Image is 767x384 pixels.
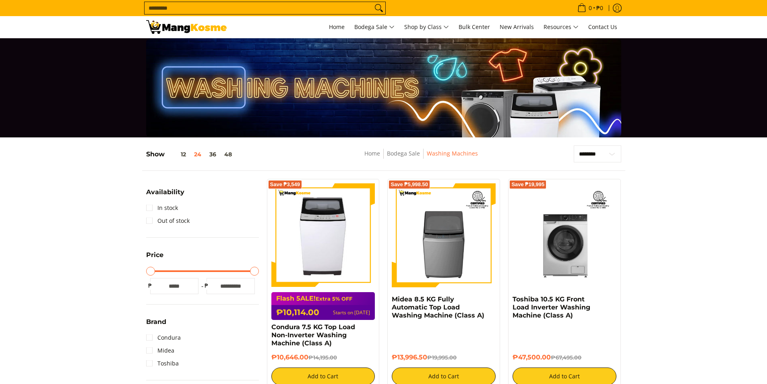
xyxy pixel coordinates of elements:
[584,16,621,38] a: Contact Us
[325,16,349,38] a: Home
[354,22,395,32] span: Bodega Sale
[146,357,179,370] a: Toshiba
[220,151,236,158] button: 48
[513,183,616,287] img: Toshiba 10.5 KG Front Load Inverter Washing Machine (Class A)
[587,5,593,11] span: 0
[271,353,375,361] h6: ₱10,646.00
[540,16,583,38] a: Resources
[146,20,227,34] img: Washing Machines l Mang Kosme: Home Appliances Warehouse Sale Partner
[404,22,449,32] span: Shop by Class
[203,282,211,290] span: ₱
[146,319,166,331] summary: Open
[146,189,184,195] span: Availability
[146,252,163,258] span: Price
[427,149,478,157] a: Washing Machines
[500,23,534,31] span: New Arrivals
[372,2,385,14] button: Search
[511,182,544,187] span: Save ₱19,995
[544,22,579,32] span: Resources
[391,182,428,187] span: Save ₱5,998.50
[496,16,538,38] a: New Arrivals
[165,151,190,158] button: 12
[595,5,604,11] span: ₱0
[575,4,606,12] span: •
[392,183,496,287] img: Midea 8.5 KG Fully Automatic Top Load Washing Machine (Class A)
[275,183,372,287] img: condura-7.5kg-topload-non-inverter-washing-machine-class-c-full-view-mang-kosme
[146,189,184,201] summary: Open
[400,16,453,38] a: Shop by Class
[427,354,457,361] del: ₱19,995.00
[205,151,220,158] button: 36
[235,16,621,38] nav: Main Menu
[146,282,154,290] span: ₱
[392,295,484,319] a: Midea 8.5 KG Fully Automatic Top Load Washing Machine (Class A)
[146,331,181,344] a: Condura
[588,23,617,31] span: Contact Us
[392,353,496,361] h6: ₱13,996.50
[146,319,166,325] span: Brand
[308,354,337,361] del: ₱14,195.00
[146,344,174,357] a: Midea
[270,182,300,187] span: Save ₱3,549
[146,214,190,227] a: Out of stock
[551,354,581,361] del: ₱67,495.00
[459,23,490,31] span: Bulk Center
[387,149,420,157] a: Bodega Sale
[513,353,616,361] h6: ₱47,500.00
[329,23,345,31] span: Home
[350,16,399,38] a: Bodega Sale
[146,252,163,264] summary: Open
[146,150,236,158] h5: Show
[364,149,380,157] a: Home
[455,16,494,38] a: Bulk Center
[513,295,590,319] a: Toshiba 10.5 KG Front Load Inverter Washing Machine (Class A)
[271,323,355,347] a: Condura 7.5 KG Top Load Non-Inverter Washing Machine (Class A)
[190,151,205,158] button: 24
[146,201,178,214] a: In stock
[306,149,536,167] nav: Breadcrumbs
